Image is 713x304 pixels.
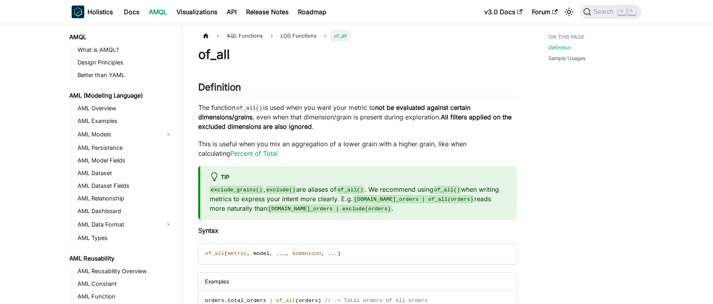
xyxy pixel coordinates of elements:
button: Switch between dark and light mode (currently light mode) [563,6,575,18]
span: . [328,251,331,257]
p: The function is used when you want your metric to , even when that dimension/grain is present dur... [198,103,517,131]
span: total_orders [228,298,266,304]
span: . [283,251,286,257]
img: Holistics [72,6,84,18]
b: Holistics [87,7,113,17]
a: v3.0 Docs [480,6,527,18]
span: ( [296,298,299,304]
span: . [224,298,228,304]
span: of_all [330,30,351,42]
span: // -> Total orders of all orders [324,298,428,304]
span: , [321,251,324,257]
span: , [247,251,250,257]
span: of_all [205,251,224,257]
a: AML Relationship [75,193,175,204]
span: . [279,251,283,257]
kbd: K [628,8,636,15]
code: exclude() [265,186,297,194]
a: Home page [198,30,213,42]
span: LOD Functions [277,30,320,42]
code: [DOMAIN_NAME]_orders | of_all(orders) [353,195,474,203]
a: API [222,6,241,18]
span: , [286,251,289,257]
a: AML Types [75,232,175,244]
button: Expand sidebar category 'AML Models' [161,128,175,141]
a: AML Constant [75,278,175,289]
span: metric [228,251,247,257]
a: AML Overview [75,103,175,114]
div: tip [210,172,507,183]
a: AML Persistence [75,142,175,153]
span: ) [338,251,341,257]
a: Better than YAML [75,70,175,81]
a: AML Reusability [67,253,175,264]
a: HolisticsHolistics [72,6,113,18]
a: Visualizations [172,6,222,18]
a: AML (Modeling Language) [67,90,175,101]
nav: Docs sidebar [64,24,182,304]
a: AML Reusability Overview [75,266,175,277]
a: What is AMQL? [75,44,175,55]
a: AML Dashboard [75,206,175,217]
a: Sample Usages [548,55,586,62]
kbd: ⌘ [618,8,626,15]
span: . [331,251,334,257]
code: of_all() [433,186,461,194]
a: AML Function [75,291,175,302]
a: AMQL [144,6,172,18]
a: AMQL [67,32,175,43]
h1: of_all [198,47,517,62]
a: AML Model Fields [75,155,175,166]
span: dimension [292,251,321,257]
p: This is useful when you mix an aggregation of a lower grain with a higher grain, like when calcul... [198,139,517,158]
a: AML Data Format [75,218,161,231]
button: Expand sidebar category 'AML Data Format' [161,218,175,231]
span: . [334,251,338,257]
div: Examples [199,273,516,291]
a: AML Dataset [75,168,175,179]
span: orders [299,298,318,304]
span: model [253,251,269,257]
code: exclude_grains() [210,186,264,194]
a: AML Dataset Fields [75,180,175,191]
nav: Breadcrumbs [198,30,517,42]
span: ( [224,251,228,257]
span: of_all [276,298,296,304]
a: Docs [119,6,144,18]
strong: Syntax [198,227,218,234]
p: , are aliases of . We recommend using when writing metrics to express your intent more clearly. E... [210,185,507,213]
button: Search (Command+K) [580,5,641,19]
a: Definition [548,44,571,51]
a: AML Models [75,128,161,141]
a: Percent of Total [230,149,278,157]
span: ) [318,298,321,304]
a: Release Notes [241,6,293,18]
span: | [269,298,273,304]
span: , [269,251,273,257]
span: Search [591,8,618,15]
span: orders [205,298,224,304]
a: Roadmap [293,6,331,18]
a: Forum [527,6,562,18]
code: [DOMAIN_NAME]_orders | exclude(orders) [267,205,392,213]
a: Design Principles [75,57,175,68]
h2: Definition [198,81,517,96]
code: of_all() [336,186,364,194]
span: AQL Functions [223,30,267,42]
span: . [276,251,279,257]
a: AML Examples [75,115,175,127]
code: of_all() [235,104,263,112]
